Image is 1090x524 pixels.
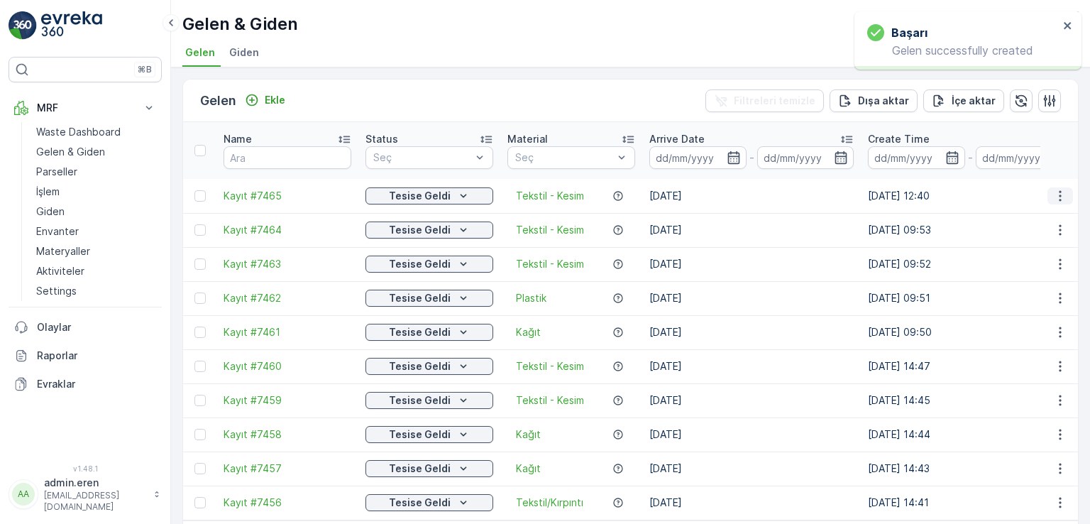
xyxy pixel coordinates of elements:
[224,189,351,203] a: Kayıt #7465
[224,146,351,169] input: Ara
[389,462,451,476] p: Tesise Geldi
[31,122,162,142] a: Waste Dashboard
[31,162,162,182] a: Parseller
[642,383,861,417] td: [DATE]
[44,476,146,490] p: admin.eren
[365,426,493,443] button: Tesise Geldi
[36,284,77,298] p: Settings
[224,496,351,510] a: Kayıt #7456
[861,349,1079,383] td: [DATE] 14:47
[516,427,541,442] a: Kağıt
[516,359,584,373] span: Tekstil - Kesim
[373,151,471,165] p: Seç
[12,483,35,506] div: AA
[365,392,493,409] button: Tesise Geldi
[968,149,973,166] p: -
[365,358,493,375] button: Tesise Geldi
[649,146,747,169] input: dd/mm/yyyy
[365,460,493,477] button: Tesise Geldi
[1063,20,1073,33] button: close
[516,291,546,305] a: Plastik
[224,257,351,271] span: Kayıt #7463
[224,132,252,146] p: Name
[200,91,236,111] p: Gelen
[861,179,1079,213] td: [DATE] 12:40
[389,291,451,305] p: Tesise Geldi
[861,452,1079,486] td: [DATE] 14:43
[507,132,548,146] p: Material
[952,94,996,108] p: İçe aktar
[868,146,965,169] input: dd/mm/yyyy
[516,393,584,408] a: Tekstil - Kesim
[31,241,162,261] a: Materyaller
[516,223,584,237] a: Tekstil - Kesim
[194,327,206,338] div: Toggle Row Selected
[31,142,162,162] a: Gelen & Giden
[239,92,291,109] button: Ekle
[194,497,206,508] div: Toggle Row Selected
[229,45,259,60] span: Giden
[36,204,65,219] p: Giden
[194,395,206,406] div: Toggle Row Selected
[9,342,162,370] a: Raporlar
[36,165,77,179] p: Parseller
[867,44,1059,57] p: Gelen successfully created
[224,325,351,339] span: Kayıt #7461
[31,222,162,241] a: Envanter
[224,393,351,408] a: Kayıt #7459
[365,494,493,511] button: Tesise Geldi
[224,291,351,305] a: Kayıt #7462
[891,24,927,41] h3: başarı
[861,383,1079,417] td: [DATE] 14:45
[9,94,162,122] button: MRF
[516,462,541,476] a: Kağıt
[36,264,84,278] p: Aktiviteler
[516,189,584,203] a: Tekstil - Kesim
[642,213,861,247] td: [DATE]
[516,257,584,271] a: Tekstil - Kesim
[976,146,1073,169] input: dd/mm/yyyy
[36,145,105,159] p: Gelen & Giden
[861,486,1079,520] td: [DATE] 14:41
[9,313,162,342] a: Olaylar
[642,281,861,315] td: [DATE]
[365,324,493,341] button: Tesise Geldi
[365,187,493,204] button: Tesise Geldi
[265,93,285,107] p: Ekle
[861,315,1079,349] td: [DATE] 09:50
[642,179,861,213] td: [DATE]
[37,377,156,391] p: Evraklar
[224,223,351,237] span: Kayıt #7464
[389,325,451,339] p: Tesise Geldi
[194,293,206,304] div: Toggle Row Selected
[31,182,162,202] a: İşlem
[868,132,930,146] p: Create Time
[389,496,451,510] p: Tesise Geldi
[861,281,1079,315] td: [DATE] 09:51
[37,349,156,363] p: Raporlar
[642,247,861,281] td: [DATE]
[365,132,398,146] p: Status
[749,149,754,166] p: -
[642,349,861,383] td: [DATE]
[861,417,1079,452] td: [DATE] 14:44
[389,393,451,408] p: Tesise Geldi
[194,361,206,372] div: Toggle Row Selected
[705,89,824,112] button: Filtreleri temizle
[516,496,583,510] a: Tekstil/Kırpıntı
[194,190,206,202] div: Toggle Row Selected
[224,427,351,442] span: Kayıt #7458
[194,463,206,474] div: Toggle Row Selected
[734,94,815,108] p: Filtreleri temizle
[31,261,162,281] a: Aktiviteler
[182,13,298,36] p: Gelen & Giden
[757,146,854,169] input: dd/mm/yyyy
